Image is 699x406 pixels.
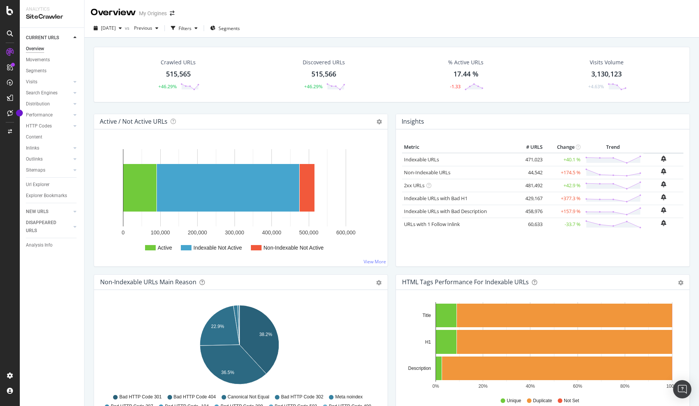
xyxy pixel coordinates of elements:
[26,241,79,249] a: Analysis Info
[620,384,629,389] text: 80%
[336,229,356,236] text: 600,000
[377,119,382,124] i: Options
[661,207,666,213] div: bell-plus
[151,229,170,236] text: 100,000
[158,245,172,251] text: Active
[402,142,514,153] th: Metric
[402,302,681,390] svg: A chart.
[26,155,43,163] div: Outlinks
[514,218,544,231] td: 60,633
[139,10,167,17] div: My Origines
[26,100,50,108] div: Distribution
[100,142,379,260] div: A chart.
[448,59,484,66] div: % Active URLs
[281,394,323,400] span: Bad HTTP Code 302
[26,122,71,130] a: HTTP Codes
[193,245,242,251] text: Indexable Not Active
[661,156,666,162] div: bell-plus
[26,34,71,42] a: CURRENT URLS
[544,205,582,218] td: +157.9 %
[544,142,582,153] th: Change
[303,59,345,66] div: Discovered URLs
[453,69,479,79] div: 17.44 %
[514,205,544,218] td: 458,976
[125,25,131,31] span: vs
[26,56,79,64] a: Movements
[263,245,324,251] text: Non-Indexable Not Active
[259,332,272,337] text: 38.2%
[544,166,582,179] td: +174.5 %
[514,192,544,205] td: 429,167
[166,69,191,79] div: 515,565
[26,219,64,235] div: DISAPPEARED URLS
[26,100,71,108] a: Distribution
[26,155,71,163] a: Outlinks
[188,229,207,236] text: 200,000
[225,229,244,236] text: 300,000
[131,22,161,34] button: Previous
[26,13,78,21] div: SiteCrawler
[591,69,622,79] div: 3,130,123
[158,83,177,90] div: +46.29%
[174,394,216,400] span: Bad HTTP Code 404
[661,168,666,174] div: bell-plus
[678,280,683,285] div: gear
[514,142,544,153] th: # URLS
[564,398,579,404] span: Not Set
[26,241,53,249] div: Analysis Info
[590,59,624,66] div: Visits Volume
[514,179,544,192] td: 481,492
[26,144,71,152] a: Inlinks
[479,384,488,389] text: 20%
[26,45,79,53] a: Overview
[100,302,379,390] svg: A chart.
[221,370,234,375] text: 36.5%
[404,208,487,215] a: Indexable URLs with Bad Description
[26,144,39,152] div: Inlinks
[100,116,168,127] h4: Active / Not Active URLs
[573,384,582,389] text: 60%
[661,220,666,226] div: bell-plus
[26,111,71,119] a: Performance
[26,111,53,119] div: Performance
[402,278,529,286] div: HTML Tags Performance for Indexable URLs
[514,153,544,166] td: 471,023
[119,394,161,400] span: Bad HTTP Code 301
[161,59,196,66] div: Crawled URLs
[544,192,582,205] td: +377.3 %
[544,218,582,231] td: -33.7 %
[335,394,362,400] span: Meta noindex
[661,181,666,187] div: bell-plus
[122,229,125,236] text: 0
[507,398,521,404] span: Unique
[26,45,44,53] div: Overview
[170,11,174,16] div: arrow-right-arrow-left
[91,6,136,19] div: Overview
[26,56,50,64] div: Movements
[207,22,243,34] button: Segments
[404,195,468,202] a: Indexable URLs with Bad H1
[425,339,431,345] text: H1
[26,89,71,97] a: Search Engines
[26,192,67,200] div: Explorer Bookmarks
[26,208,71,216] a: NEW URLS
[228,394,269,400] span: Canonical Not Equal
[26,208,48,216] div: NEW URLS
[408,366,431,371] text: Description
[299,229,319,236] text: 500,000
[404,169,450,176] a: Non-Indexable URLs
[168,22,201,34] button: Filters
[404,156,439,163] a: Indexable URLs
[26,166,71,174] a: Sitemaps
[26,122,52,130] div: HTTP Codes
[544,153,582,166] td: +40.1 %
[432,384,439,389] text: 0%
[582,142,643,153] th: Trend
[26,89,57,97] div: Search Engines
[101,25,116,31] span: 2025 Sep. 2nd
[179,25,192,32] div: Filters
[376,280,381,285] div: gear
[304,83,322,90] div: +46.29%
